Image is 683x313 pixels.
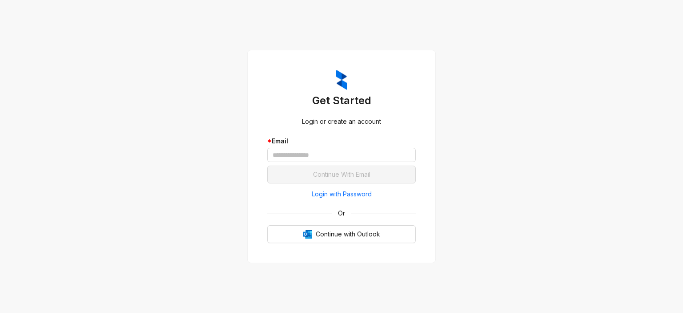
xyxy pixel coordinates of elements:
[303,230,312,239] img: Outlook
[267,136,416,146] div: Email
[267,166,416,183] button: Continue With Email
[267,117,416,126] div: Login or create an account
[267,93,416,108] h3: Get Started
[312,189,372,199] span: Login with Password
[336,70,347,90] img: ZumaIcon
[316,229,380,239] span: Continue with Outlook
[332,208,351,218] span: Or
[267,225,416,243] button: OutlookContinue with Outlook
[267,187,416,201] button: Login with Password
